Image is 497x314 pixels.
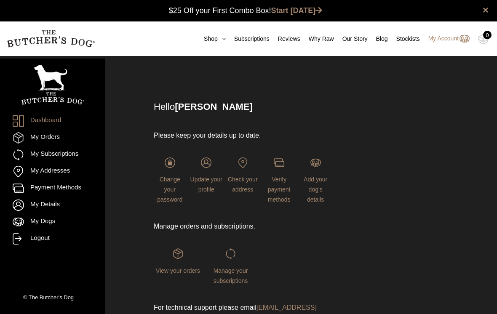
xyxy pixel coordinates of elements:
a: My Details [13,200,93,211]
a: My Dogs [13,216,93,228]
span: Change your password [157,176,182,203]
a: My Addresses [13,166,93,177]
span: Update your profile [190,176,222,193]
img: login-TBD_Payments.png [274,157,284,168]
a: View your orders [154,248,202,274]
img: login-TBD_Address.png [238,157,248,168]
a: Payment Methods [13,183,93,194]
p: Hello [154,100,438,114]
a: My Account [420,34,470,44]
a: My Orders [13,132,93,144]
img: login-TBD_Dog.png [310,157,321,168]
img: login-TBD_Password.png [165,157,175,168]
span: View your orders [156,267,200,274]
span: Check your address [228,176,258,193]
img: login-TBD_Subscriptions.png [225,248,236,259]
a: Reviews [270,35,300,43]
span: Verify payment methods [268,176,291,203]
img: login-TBD_Profile.png [201,157,211,168]
a: Stockists [388,35,420,43]
a: Start [DATE] [271,6,323,15]
a: Add your dog's details [299,157,331,203]
a: Subscriptions [226,35,270,43]
p: Manage orders and subscriptions. [154,221,331,232]
span: Manage your subscriptions [214,267,248,284]
a: Update your profile [190,157,222,193]
a: Logout [13,233,93,245]
div: 0 [483,31,492,39]
a: Why Raw [300,35,334,43]
a: My Subscriptions [13,149,93,160]
a: Change your password [154,157,186,203]
a: Shop [195,35,226,43]
a: Dashboard [13,115,93,127]
img: login-TBD_Orders.png [173,248,183,259]
strong: [PERSON_NAME] [175,101,253,112]
span: Add your dog's details [304,176,327,203]
a: close [483,5,489,15]
img: TBD_Portrait_Logo_White.png [21,65,84,105]
p: Please keep your details up to date. [154,130,331,141]
a: Verify payment methods [263,157,295,203]
img: TBD_Cart-Empty.png [478,34,489,45]
a: Our Story [334,35,368,43]
a: Check your address [227,157,259,193]
a: Blog [368,35,388,43]
a: Manage your subscriptions [206,248,255,284]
